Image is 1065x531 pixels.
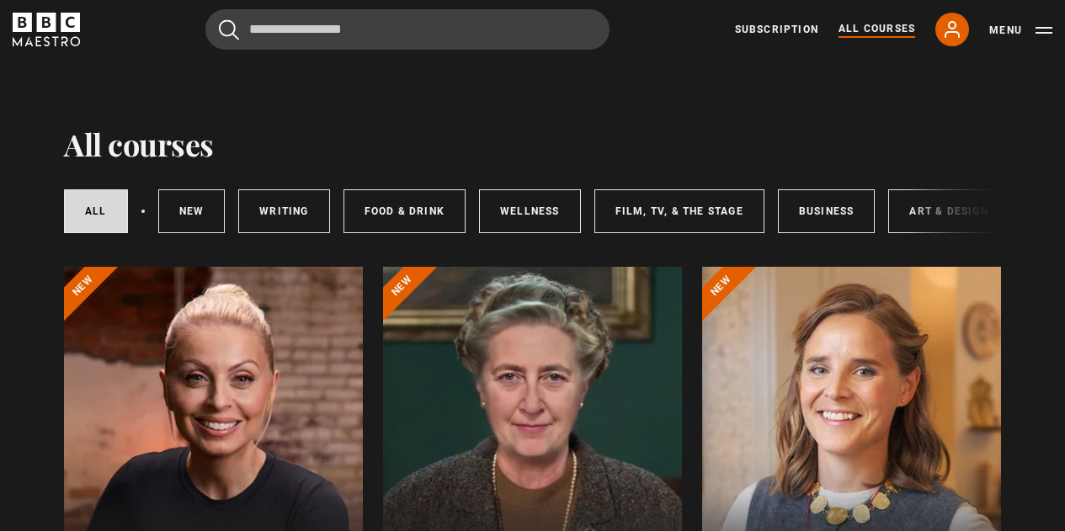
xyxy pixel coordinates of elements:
a: Subscription [735,22,818,37]
a: New [158,189,226,233]
a: All [64,189,128,233]
input: Search [205,9,610,50]
a: Business [778,189,876,233]
h1: All courses [64,126,214,162]
svg: BBC Maestro [13,13,80,46]
a: Wellness [479,189,581,233]
button: Toggle navigation [989,22,1052,39]
a: Art & Design [888,189,1009,233]
a: Film, TV, & The Stage [594,189,764,233]
a: All Courses [839,21,915,38]
button: Submit the search query [219,19,239,40]
a: Writing [238,189,329,233]
a: Food & Drink [343,189,466,233]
